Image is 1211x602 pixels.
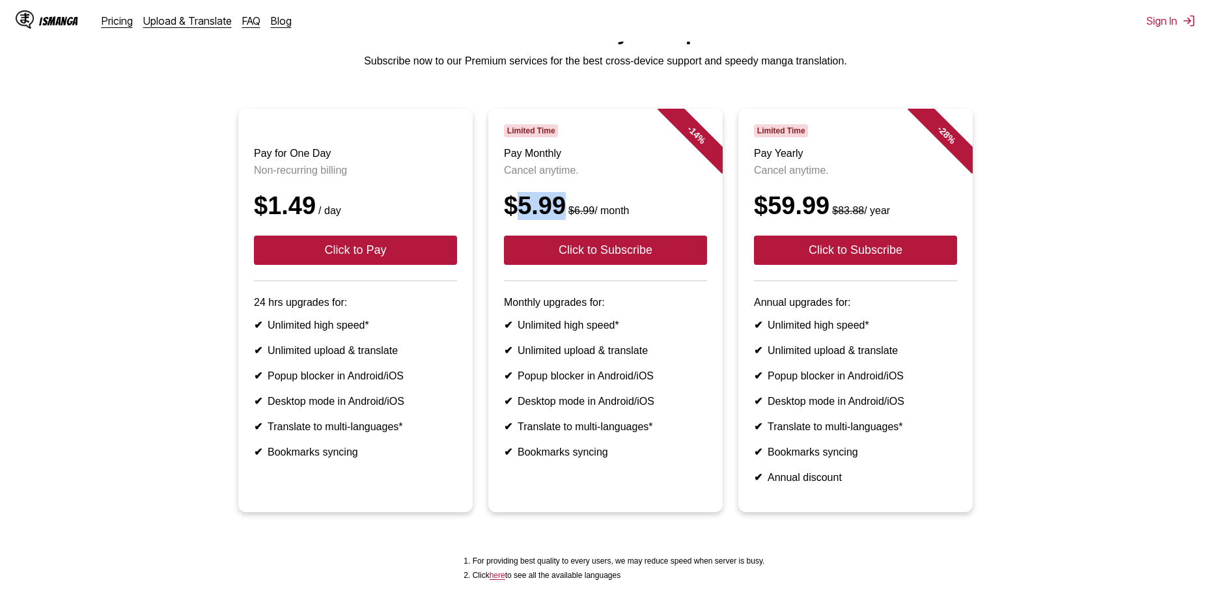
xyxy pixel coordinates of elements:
[254,446,262,458] b: ✔
[254,421,262,432] b: ✔
[754,148,957,159] h3: Pay Yearly
[504,319,707,331] li: Unlimited high speed*
[16,10,34,29] img: IsManga Logo
[473,571,765,580] li: Click to see all the available languages
[271,14,292,27] a: Blog
[754,446,762,458] b: ✔
[504,370,512,381] b: ✔
[566,205,629,216] small: / month
[254,370,457,382] li: Popup blocker in Android/iOS
[254,192,457,220] div: $1.49
[254,148,457,159] h3: Pay for One Day
[16,10,102,31] a: IsManga LogoIsManga
[504,370,707,382] li: Popup blocker in Android/iOS
[473,556,765,566] li: For providing best quality to every users, we may reduce speed when server is busy.
[754,472,762,483] b: ✔
[504,124,558,137] span: Limited Time
[254,319,457,331] li: Unlimited high speed*
[568,205,594,216] s: $6.99
[754,236,957,265] button: Click to Subscribe
[254,395,457,407] li: Desktop mode in Android/iOS
[254,236,457,265] button: Click to Pay
[504,236,707,265] button: Click to Subscribe
[490,571,505,580] a: Available languages
[754,471,957,484] li: Annual discount
[754,297,957,308] p: Annual upgrades for:
[504,345,512,356] b: ✔
[102,14,133,27] a: Pricing
[754,446,957,458] li: Bookmarks syncing
[658,96,736,174] div: - 14 %
[143,14,232,27] a: Upload & Translate
[504,192,707,220] div: $5.99
[254,345,262,356] b: ✔
[254,297,457,308] p: 24 hrs upgrades for:
[39,15,78,27] div: IsManga
[754,192,957,220] div: $59.99
[754,370,762,381] b: ✔
[504,396,512,407] b: ✔
[754,396,762,407] b: ✔
[504,165,707,176] p: Cancel anytime.
[754,124,808,137] span: Limited Time
[504,148,707,159] h3: Pay Monthly
[254,344,457,357] li: Unlimited upload & translate
[754,345,762,356] b: ✔
[504,297,707,308] p: Monthly upgrades for:
[254,446,457,458] li: Bookmarks syncing
[754,165,957,176] p: Cancel anytime.
[254,396,262,407] b: ✔
[754,319,957,331] li: Unlimited high speed*
[754,395,957,407] li: Desktop mode in Android/iOS
[754,320,762,331] b: ✔
[254,370,262,381] b: ✔
[254,320,262,331] b: ✔
[10,55,1201,67] p: Subscribe now to our Premium services for the best cross-device support and speedy manga translat...
[242,14,260,27] a: FAQ
[504,395,707,407] li: Desktop mode in Android/iOS
[504,421,512,432] b: ✔
[254,420,457,433] li: Translate to multi-languages*
[1147,14,1195,27] button: Sign In
[754,420,957,433] li: Translate to multi-languages*
[254,165,457,176] p: Non-recurring billing
[832,205,864,216] s: $83.88
[316,205,341,216] small: / day
[504,446,512,458] b: ✔
[1182,14,1195,27] img: Sign out
[754,344,957,357] li: Unlimited upload & translate
[829,205,890,216] small: / year
[504,320,512,331] b: ✔
[908,96,986,174] div: - 28 %
[754,370,957,382] li: Popup blocker in Android/iOS
[504,446,707,458] li: Bookmarks syncing
[504,344,707,357] li: Unlimited upload & translate
[504,420,707,433] li: Translate to multi-languages*
[754,421,762,432] b: ✔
